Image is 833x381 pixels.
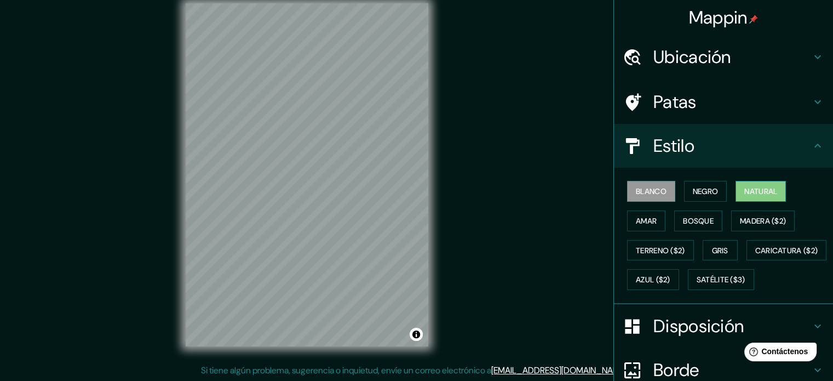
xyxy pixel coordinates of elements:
[697,275,745,285] font: Satélite ($3)
[746,240,827,261] button: Caricatura ($2)
[689,6,748,29] font: Mappin
[627,269,679,290] button: Azul ($2)
[684,181,727,202] button: Negro
[693,186,719,196] font: Negro
[674,211,722,231] button: Bosque
[736,181,786,202] button: Natural
[653,90,697,113] font: Patas
[614,80,833,124] div: Patas
[740,216,786,226] font: Madera ($2)
[627,211,665,231] button: Amar
[749,15,758,24] img: pin-icon.png
[744,186,777,196] font: Natural
[653,46,731,69] font: Ubicación
[201,365,491,376] font: Si tiene algún problema, sugerencia o inquietud, envíe un correo electrónico a
[627,240,694,261] button: Terreno ($2)
[636,186,667,196] font: Blanco
[410,328,423,341] button: Activar o desactivar atribución
[688,269,754,290] button: Satélite ($3)
[731,211,795,231] button: Madera ($2)
[653,134,694,157] font: Estilo
[636,246,685,255] font: Terreno ($2)
[636,216,657,226] font: Amar
[614,124,833,168] div: Estilo
[186,3,428,346] canvas: Mapa
[712,246,728,255] font: Gris
[683,216,714,226] font: Bosque
[614,35,833,79] div: Ubicación
[653,315,744,338] font: Disposición
[755,246,818,255] font: Caricatura ($2)
[614,304,833,348] div: Disposición
[627,181,675,202] button: Blanco
[703,240,738,261] button: Gris
[736,338,821,369] iframe: Lanzador de widgets de ayuda
[491,365,627,376] a: [EMAIL_ADDRESS][DOMAIN_NAME]
[636,275,670,285] font: Azul ($2)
